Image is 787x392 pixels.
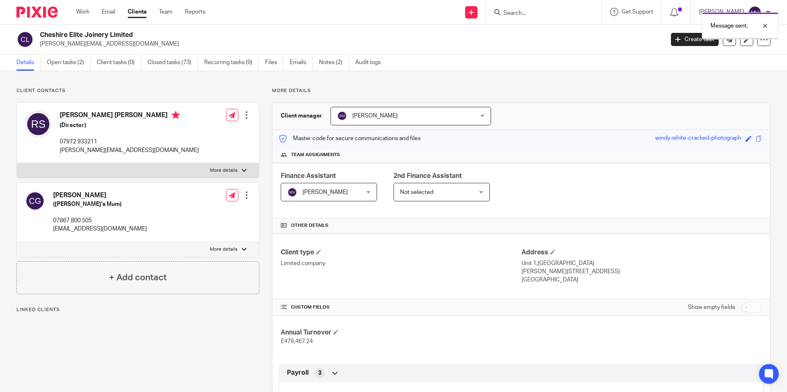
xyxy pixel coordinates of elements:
[291,222,328,229] span: Other details
[281,248,521,257] h4: Client type
[281,112,322,120] h3: Client manager
[522,267,762,276] p: [PERSON_NAME][STREET_ADDRESS]
[710,22,748,30] p: Message sent.
[147,55,198,71] a: Closed tasks (73)
[287,187,297,197] img: svg%3E
[16,7,58,18] img: Pixie
[281,173,336,179] span: Finance Assistant
[303,189,348,195] span: [PERSON_NAME]
[210,167,237,174] p: More details
[265,55,284,71] a: Files
[287,369,309,377] span: Payroll
[53,191,147,200] h4: [PERSON_NAME]
[25,111,51,137] img: svg%3E
[318,369,321,377] span: 3
[204,55,259,71] a: Recurring tasks (9)
[522,248,762,257] h4: Address
[128,8,147,16] a: Clients
[109,271,167,284] h4: + Add contact
[748,6,761,19] img: svg%3E
[102,8,115,16] a: Email
[279,134,421,143] p: Master code for secure communications and files
[60,121,199,129] h5: (Director)
[16,31,34,48] img: svg%3E
[40,40,659,48] p: [PERSON_NAME][EMAIL_ADDRESS][DOMAIN_NAME]
[76,8,89,16] a: Work
[159,8,172,16] a: Team
[172,111,180,119] i: Primary
[671,33,719,46] a: Create task
[60,146,199,154] p: [PERSON_NAME][EMAIL_ADDRESS][DOMAIN_NAME]
[352,113,398,119] span: [PERSON_NAME]
[291,152,340,158] span: Team assignments
[47,55,91,71] a: Open tasks (2)
[25,191,45,211] img: svg%3E
[40,31,535,39] h2: Cheshire Elite Joinery Limited
[53,225,147,233] p: [EMAIL_ADDRESS][DOMAIN_NAME]
[97,55,141,71] a: Client tasks (0)
[337,111,347,121] img: svg%3E
[281,304,521,311] h4: CUSTOM FIELDS
[281,328,521,337] h4: Annual Turnover
[16,88,259,94] p: Client contacts
[53,200,147,208] h5: ([PERSON_NAME]'s Mum)
[688,303,735,311] label: Show empty fields
[60,111,199,121] h4: [PERSON_NAME] [PERSON_NAME]
[16,55,41,71] a: Details
[655,134,741,143] div: windy-white-cracked-photograph
[319,55,349,71] a: Notes (2)
[210,246,237,253] p: More details
[290,55,313,71] a: Emails
[16,307,259,313] p: Linked clients
[185,8,205,16] a: Reports
[53,217,147,225] p: 07867 800 505
[400,189,433,195] span: Not selected
[281,339,313,344] span: £479,467.24
[355,55,387,71] a: Audit logs
[60,138,199,146] p: 07972 933211
[281,259,521,267] p: Limited company
[522,276,762,284] p: [GEOGRAPHIC_DATA]
[393,173,462,179] span: 2nd Finance Assistant
[272,88,771,94] p: More details
[522,259,762,267] p: Unit 1,[GEOGRAPHIC_DATA]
